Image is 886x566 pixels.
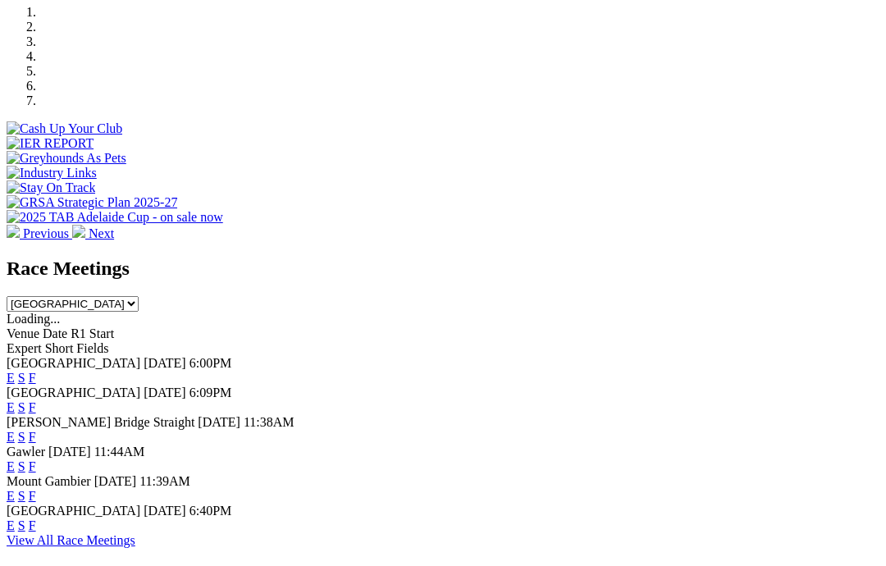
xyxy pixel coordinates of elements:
[29,400,36,414] a: F
[244,415,295,429] span: 11:38AM
[7,400,15,414] a: E
[7,121,122,136] img: Cash Up Your Club
[23,226,69,240] span: Previous
[7,474,91,488] span: Mount Gambier
[7,504,140,518] span: [GEOGRAPHIC_DATA]
[144,356,186,370] span: [DATE]
[18,489,25,503] a: S
[139,474,190,488] span: 11:39AM
[45,341,74,355] span: Short
[18,459,25,473] a: S
[7,430,15,444] a: E
[94,474,137,488] span: [DATE]
[29,371,36,385] a: F
[190,386,232,399] span: 6:09PM
[7,166,97,180] img: Industry Links
[7,445,45,459] span: Gawler
[29,518,36,532] a: F
[7,459,15,473] a: E
[29,459,36,473] a: F
[190,504,232,518] span: 6:40PM
[7,195,177,210] img: GRSA Strategic Plan 2025-27
[7,312,60,326] span: Loading...
[72,225,85,238] img: chevron-right-pager-white.svg
[43,326,67,340] span: Date
[94,445,145,459] span: 11:44AM
[18,400,25,414] a: S
[89,226,114,240] span: Next
[7,151,126,166] img: Greyhounds As Pets
[198,415,240,429] span: [DATE]
[144,504,186,518] span: [DATE]
[18,518,25,532] a: S
[7,518,15,532] a: E
[7,341,42,355] span: Expert
[190,356,232,370] span: 6:00PM
[48,445,91,459] span: [DATE]
[7,180,95,195] img: Stay On Track
[7,326,39,340] span: Venue
[71,326,114,340] span: R1 Start
[7,210,223,225] img: 2025 TAB Adelaide Cup - on sale now
[7,136,94,151] img: IER REPORT
[18,430,25,444] a: S
[7,356,140,370] span: [GEOGRAPHIC_DATA]
[7,489,15,503] a: E
[18,371,25,385] a: S
[29,430,36,444] a: F
[7,386,140,399] span: [GEOGRAPHIC_DATA]
[7,371,15,385] a: E
[144,386,186,399] span: [DATE]
[7,533,135,547] a: View All Race Meetings
[29,489,36,503] a: F
[76,341,108,355] span: Fields
[7,226,72,240] a: Previous
[7,225,20,238] img: chevron-left-pager-white.svg
[7,415,194,429] span: [PERSON_NAME] Bridge Straight
[7,258,879,280] h2: Race Meetings
[72,226,114,240] a: Next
